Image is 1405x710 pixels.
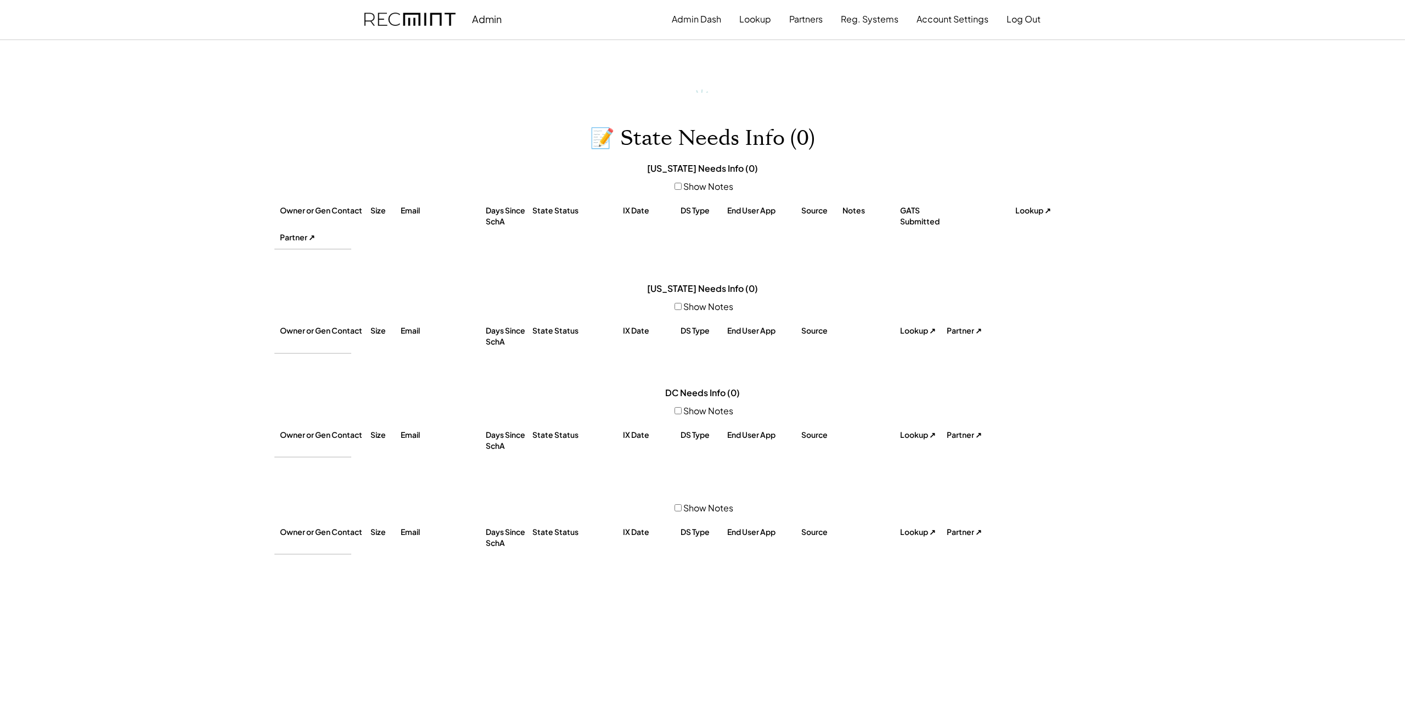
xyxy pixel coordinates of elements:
div: GATS Submitted [900,205,955,227]
h1: 📝 State Needs Info (0) [590,126,815,151]
img: recmint-logotype%403x.png [364,13,456,26]
div: Partner ↗ [947,430,1018,441]
div: End User App [727,430,799,441]
div: DC Needs Info (0) [665,387,740,399]
div: Partner ↗ [947,527,1018,538]
div: Lookup ↗ [900,430,944,441]
label: Show Notes [683,405,733,416]
div: Admin [472,13,502,25]
div: IX Date [623,527,678,538]
button: Partners [789,8,823,30]
div: Lookup ↗ [1015,205,1059,216]
div: End User App [727,325,799,336]
div: Size [370,325,398,336]
div: Email [401,527,483,538]
div: Owner or Gen Contact [280,527,368,538]
div: Size [370,527,398,538]
div: DS Type [681,430,724,441]
div: Source [801,430,840,441]
div: Partner ↗ [280,232,351,243]
div: Lookup ↗ [900,527,944,538]
label: Show Notes [683,181,733,192]
div: Owner or Gen Contact [280,430,368,441]
div: DS Type [681,527,724,538]
div: IX Date [623,205,678,216]
div: IX Date [623,325,678,336]
div: Email [401,325,483,336]
button: Log Out [1007,8,1041,30]
div: Lookup ↗ [900,325,944,336]
button: Account Settings [917,8,988,30]
div: Partner ↗ [947,325,1018,336]
label: Show Notes [683,301,733,312]
div: Source [801,205,840,216]
div: Source [801,527,840,538]
div: Size [370,205,398,216]
div: End User App [727,527,799,538]
div: [US_STATE] Needs Info (0) [647,162,758,174]
div: State Status [532,325,620,336]
div: Owner or Gen Contact [280,205,368,216]
label: Show Notes [683,502,733,514]
div: IX Date [623,430,678,441]
div: Days Since SchA [486,325,530,347]
div: Source [801,325,840,336]
div: Days Since SchA [486,205,530,227]
div: Notes [842,205,897,216]
div: Email [401,430,483,441]
div: Email [401,205,483,216]
button: Lookup [739,8,771,30]
div: State Status [532,205,620,216]
div: DS Type [681,205,724,216]
div: Days Since SchA [486,527,530,548]
div: Days Since SchA [486,430,530,451]
div: DS Type [681,325,724,336]
button: Admin Dash [672,8,721,30]
div: [US_STATE] Needs Info (0) [647,283,758,295]
div: Size [370,430,398,441]
div: End User App [727,205,799,216]
div: State Status [532,527,620,538]
button: Reg. Systems [841,8,898,30]
div: Owner or Gen Contact [280,325,368,336]
div: State Status [532,430,620,441]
